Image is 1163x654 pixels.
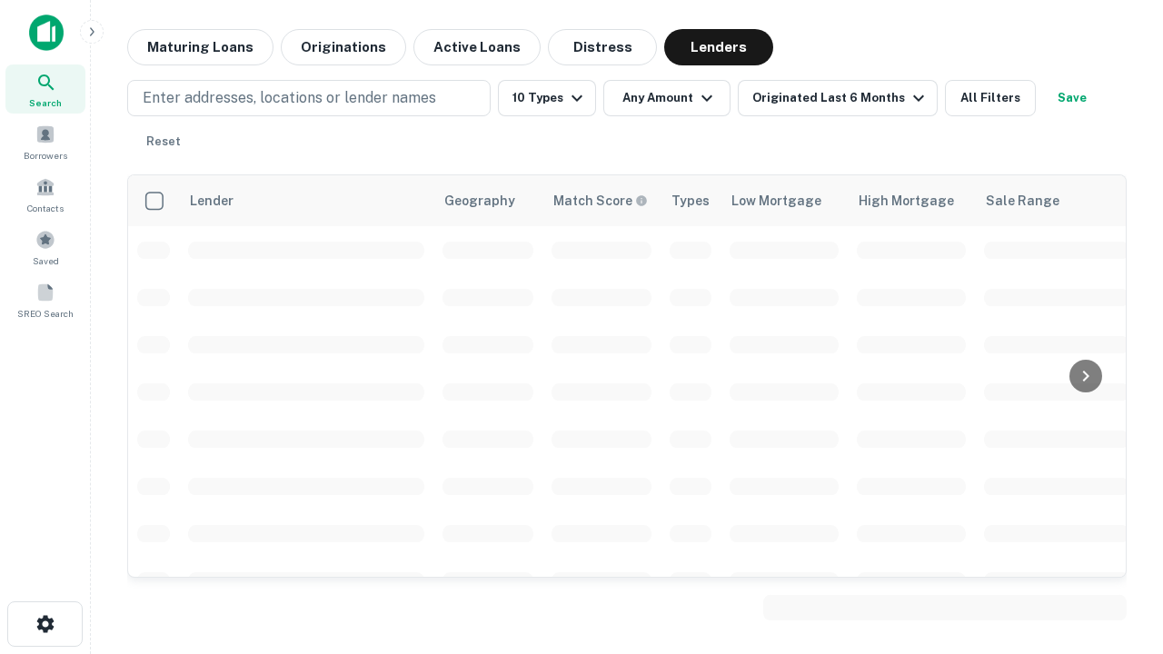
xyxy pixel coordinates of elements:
div: Lender [190,190,234,212]
button: Save your search to get updates of matches that match your search criteria. [1043,80,1101,116]
th: Lender [179,175,433,226]
span: Contacts [27,201,64,215]
button: Reset [134,124,193,160]
a: Borrowers [5,117,85,166]
div: Capitalize uses an advanced AI algorithm to match your search with the best lender. The match sco... [553,191,648,211]
th: Geography [433,175,542,226]
div: Geography [444,190,515,212]
span: Borrowers [24,148,67,163]
span: Search [29,95,62,110]
a: Contacts [5,170,85,219]
button: 10 Types [498,80,596,116]
p: Enter addresses, locations or lender names [143,87,436,109]
span: SREO Search [17,306,74,321]
button: All Filters [945,80,1036,116]
button: Originated Last 6 Months [738,80,938,116]
div: Low Mortgage [731,190,821,212]
th: Capitalize uses an advanced AI algorithm to match your search with the best lender. The match sco... [542,175,661,226]
span: Saved [33,253,59,268]
button: Originations [281,29,406,65]
img: capitalize-icon.png [29,15,64,51]
th: Sale Range [975,175,1138,226]
button: Lenders [664,29,773,65]
a: SREO Search [5,275,85,324]
a: Search [5,64,85,114]
div: Sale Range [986,190,1059,212]
div: Originated Last 6 Months [752,87,929,109]
th: High Mortgage [848,175,975,226]
button: Maturing Loans [127,29,273,65]
button: Enter addresses, locations or lender names [127,80,491,116]
iframe: Chat Widget [1072,509,1163,596]
a: Saved [5,223,85,272]
th: Low Mortgage [721,175,848,226]
button: Distress [548,29,657,65]
div: High Mortgage [859,190,954,212]
button: Any Amount [603,80,731,116]
button: Active Loans [413,29,541,65]
div: Types [671,190,710,212]
h6: Match Score [553,191,644,211]
th: Types [661,175,721,226]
